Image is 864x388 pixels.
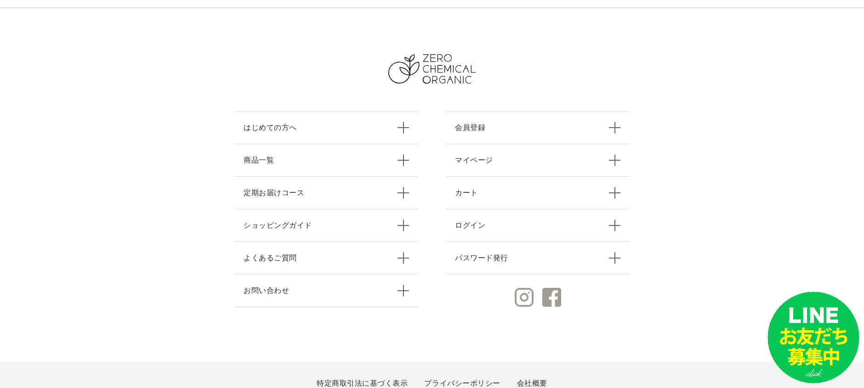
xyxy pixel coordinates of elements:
a: 商品一覧 [234,144,418,176]
img: Facebook [542,288,561,307]
a: ログイン [446,209,630,242]
a: 特定商取引法に基づく表示 [317,379,408,387]
a: 会社概要 [517,379,547,387]
a: はじめての方へ [234,111,418,144]
a: ショッピングガイド [234,209,418,242]
a: お問い合わせ [234,274,418,307]
a: マイページ [446,144,630,176]
a: よくあるご質問 [234,242,418,274]
a: パスワード発行 [446,242,630,275]
a: カート [446,176,630,209]
a: プライバシーポリシー [424,379,500,387]
a: 会員登録 [446,111,630,144]
a: 定期お届けコース [234,176,418,209]
img: small_line.png [767,292,859,383]
img: ZERO CHEMICAL ORGANIC [388,54,476,84]
img: Instagram [515,288,534,307]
